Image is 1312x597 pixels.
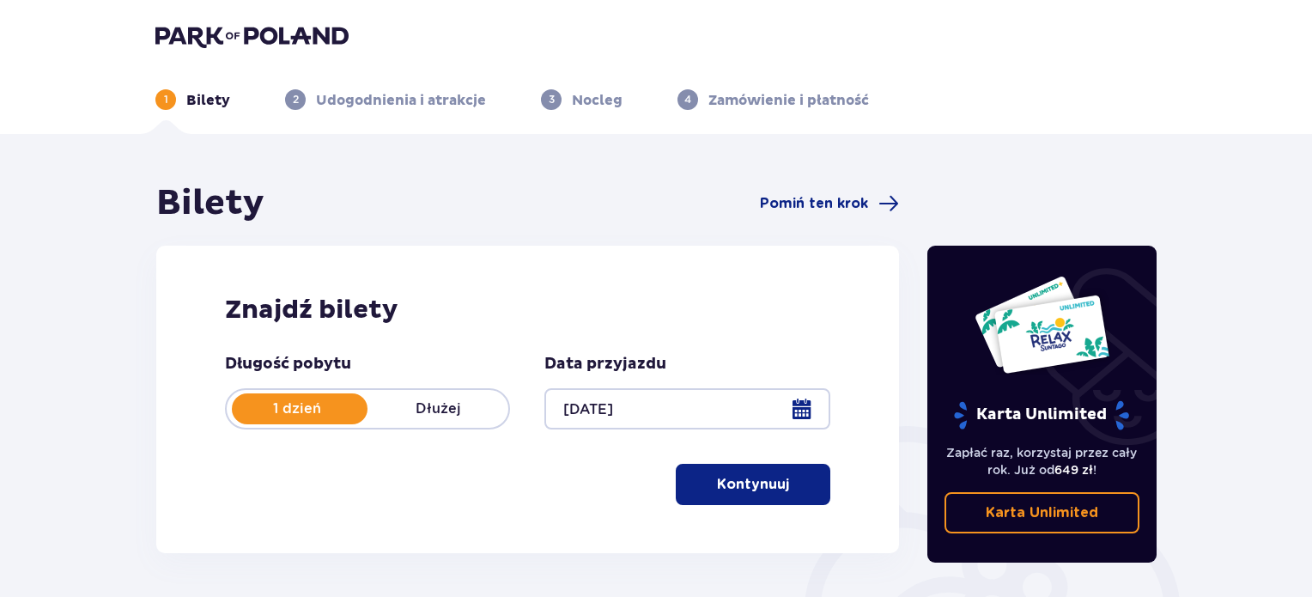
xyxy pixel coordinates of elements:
img: Dwie karty całoroczne do Suntago z napisem 'UNLIMITED RELAX', na białym tle z tropikalnymi liśćmi... [974,275,1110,375]
div: 1Bilety [155,89,230,110]
p: Długość pobytu [225,354,351,375]
p: 2 [293,92,299,107]
p: Kontynuuj [717,475,789,494]
a: Karta Unlimited [945,492,1140,533]
p: 3 [549,92,555,107]
p: Karta Unlimited [952,400,1131,430]
p: Zamówienie i płatność [708,91,869,110]
p: 1 dzień [227,399,367,418]
p: Udogodnienia i atrakcje [316,91,486,110]
p: Karta Unlimited [986,503,1098,522]
button: Kontynuuj [676,464,830,505]
span: Pomiń ten krok [760,194,868,213]
a: Pomiń ten krok [760,193,899,214]
h1: Bilety [156,182,264,225]
div: 2Udogodnienia i atrakcje [285,89,486,110]
p: Nocleg [572,91,623,110]
div: 4Zamówienie i płatność [677,89,869,110]
p: Zapłać raz, korzystaj przez cały rok. Już od ! [945,444,1140,478]
p: Data przyjazdu [544,354,666,375]
p: Bilety [186,91,230,110]
p: 4 [684,92,691,107]
img: Park of Poland logo [155,24,349,48]
h2: Znajdź bilety [225,294,830,326]
p: Dłużej [367,399,508,418]
div: 3Nocleg [541,89,623,110]
p: 1 [164,92,168,107]
span: 649 zł [1054,463,1093,477]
